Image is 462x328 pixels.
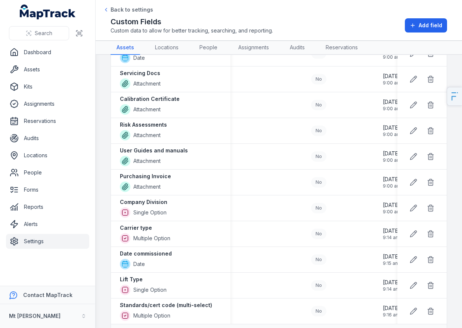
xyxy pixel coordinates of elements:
a: Assets [6,62,89,77]
span: 9:15 am [383,260,400,266]
span: [DATE] [383,98,401,106]
time: 18/08/2025, 9:00:22 am [383,72,401,86]
a: Audits [284,41,311,55]
a: Dashboard [6,45,89,60]
span: [DATE] [383,150,401,157]
span: 9:00 am [383,157,401,163]
time: 18/08/2025, 9:00:22 am [383,98,401,112]
time: 18/08/2025, 9:00:22 am [383,150,401,163]
a: Assets [111,41,140,55]
strong: Company Division [120,198,167,206]
h2: Custom Fields [111,16,273,27]
strong: Carrier type [120,224,152,232]
span: Single Option [133,209,167,216]
span: 9:00 am [383,183,401,189]
span: [DATE] [383,176,401,183]
time: 18/08/2025, 9:14:04 am [383,279,400,292]
span: [DATE] [383,227,400,235]
a: Alerts [6,217,89,232]
div: No [311,100,326,110]
span: 9:00 am [383,209,401,215]
span: Attachment [133,157,161,165]
strong: Standards/cert code (multi-select) [120,301,212,309]
time: 18/08/2025, 9:00:22 am [383,201,401,215]
a: Reservations [320,41,364,55]
div: No [311,126,326,136]
span: 9:00 am [383,54,401,60]
a: Locations [149,41,185,55]
span: Attachment [133,80,161,87]
div: No [311,74,326,84]
a: People [6,165,89,180]
strong: Risk Assessments [120,121,167,129]
div: No [311,306,326,316]
span: [DATE] [383,72,401,80]
strong: Purchasing Invoice [120,173,171,180]
div: No [311,280,326,291]
a: Locations [6,148,89,163]
strong: Calibration Certificate [120,95,180,103]
span: Single Option [133,286,167,294]
span: Multiple Option [133,312,170,319]
span: [DATE] [383,304,400,312]
a: Kits [6,79,89,94]
a: Audits [6,131,89,146]
span: [DATE] [383,279,400,286]
div: No [311,229,326,239]
a: Assignments [6,96,89,111]
span: Add field [419,22,442,29]
a: Reservations [6,114,89,129]
span: Search [35,30,52,37]
time: 18/08/2025, 9:00:22 am [383,176,401,189]
span: 9:14 am [383,286,400,292]
time: 18/08/2025, 9:14:47 am [383,227,400,241]
span: 9:00 am [383,131,401,137]
strong: Mt [PERSON_NAME] [9,313,61,319]
button: Add field [405,18,447,33]
span: Date [133,54,145,62]
a: Back to settings [103,6,153,13]
a: Reports [6,199,89,214]
a: Assignments [232,41,275,55]
a: MapTrack [20,4,76,19]
span: Date [133,260,145,268]
time: 18/08/2025, 9:15:05 am [383,253,400,266]
span: 9:00 am [383,106,401,112]
div: No [311,203,326,213]
span: Custom data to allow for better tracking, searching, and reporting. [111,27,273,34]
span: Multiple Option [133,235,170,242]
button: Search [9,26,69,40]
a: Forms [6,182,89,197]
div: No [311,177,326,188]
span: [DATE] [383,253,400,260]
div: No [311,254,326,265]
strong: Date commissioned [120,250,172,257]
span: 9:14 am [383,235,400,241]
span: [DATE] [383,201,401,209]
a: People [193,41,223,55]
span: Back to settings [111,6,153,13]
div: No [311,151,326,162]
span: 9:16 am [383,312,400,318]
span: [DATE] [383,124,401,131]
strong: Contact MapTrack [23,292,72,298]
time: 18/08/2025, 9:00:22 am [383,124,401,137]
a: Settings [6,234,89,249]
time: 18/08/2025, 9:16:03 am [383,304,400,318]
strong: Servicing Docs [120,69,160,77]
span: Attachment [133,183,161,191]
span: Attachment [133,131,161,139]
span: 9:00 am [383,80,401,86]
strong: User Guides and manuals [120,147,188,154]
span: Attachment [133,106,161,113]
strong: Lift Type [120,276,143,283]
